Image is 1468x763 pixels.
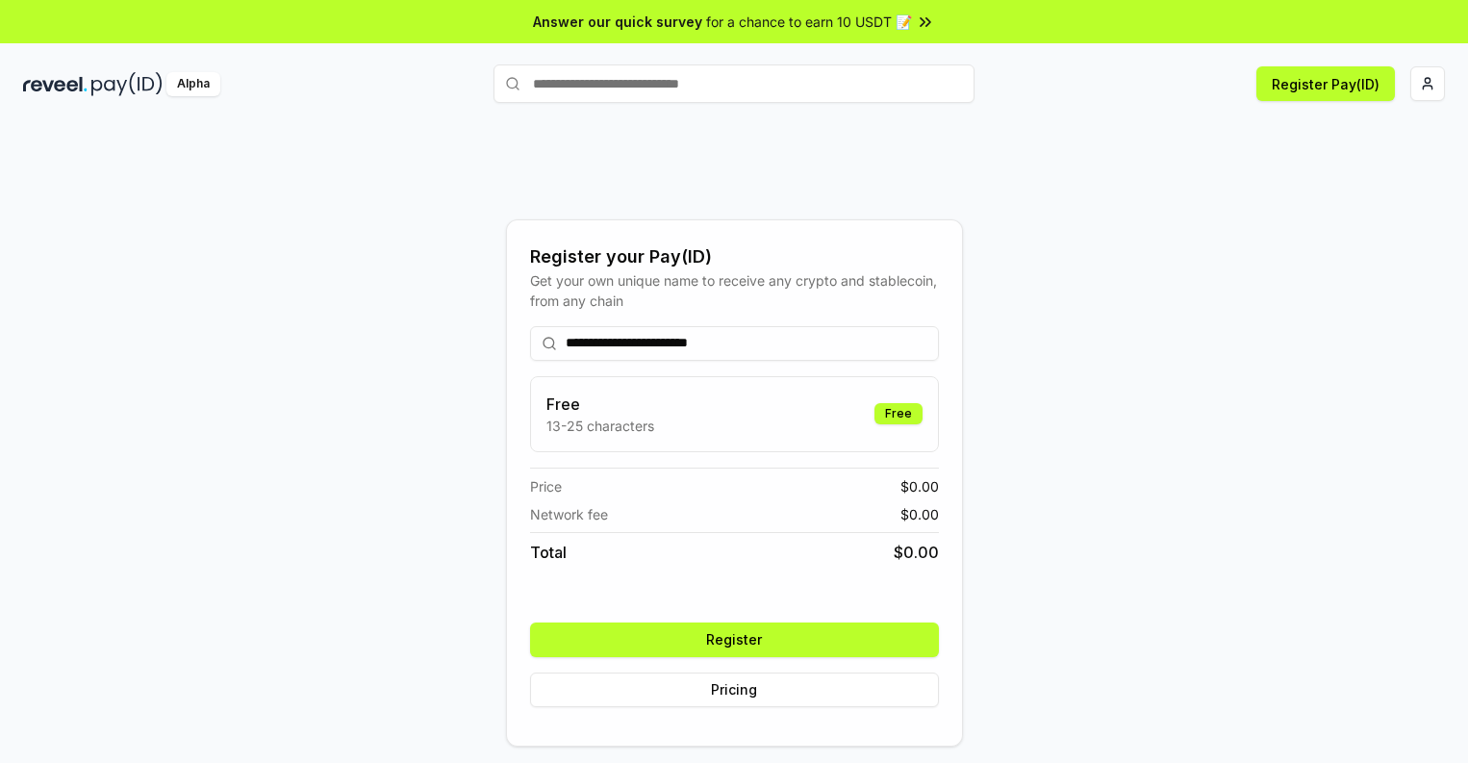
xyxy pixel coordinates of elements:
[874,403,923,424] div: Free
[546,393,654,416] h3: Free
[546,416,654,436] p: 13-25 characters
[23,72,88,96] img: reveel_dark
[530,504,608,524] span: Network fee
[530,673,939,707] button: Pricing
[91,72,163,96] img: pay_id
[530,243,939,270] div: Register your Pay(ID)
[900,504,939,524] span: $ 0.00
[1256,66,1395,101] button: Register Pay(ID)
[530,541,567,564] span: Total
[533,12,702,32] span: Answer our quick survey
[706,12,912,32] span: for a chance to earn 10 USDT 📝
[166,72,220,96] div: Alpha
[530,270,939,311] div: Get your own unique name to receive any crypto and stablecoin, from any chain
[530,476,562,496] span: Price
[900,476,939,496] span: $ 0.00
[894,541,939,564] span: $ 0.00
[530,623,939,657] button: Register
